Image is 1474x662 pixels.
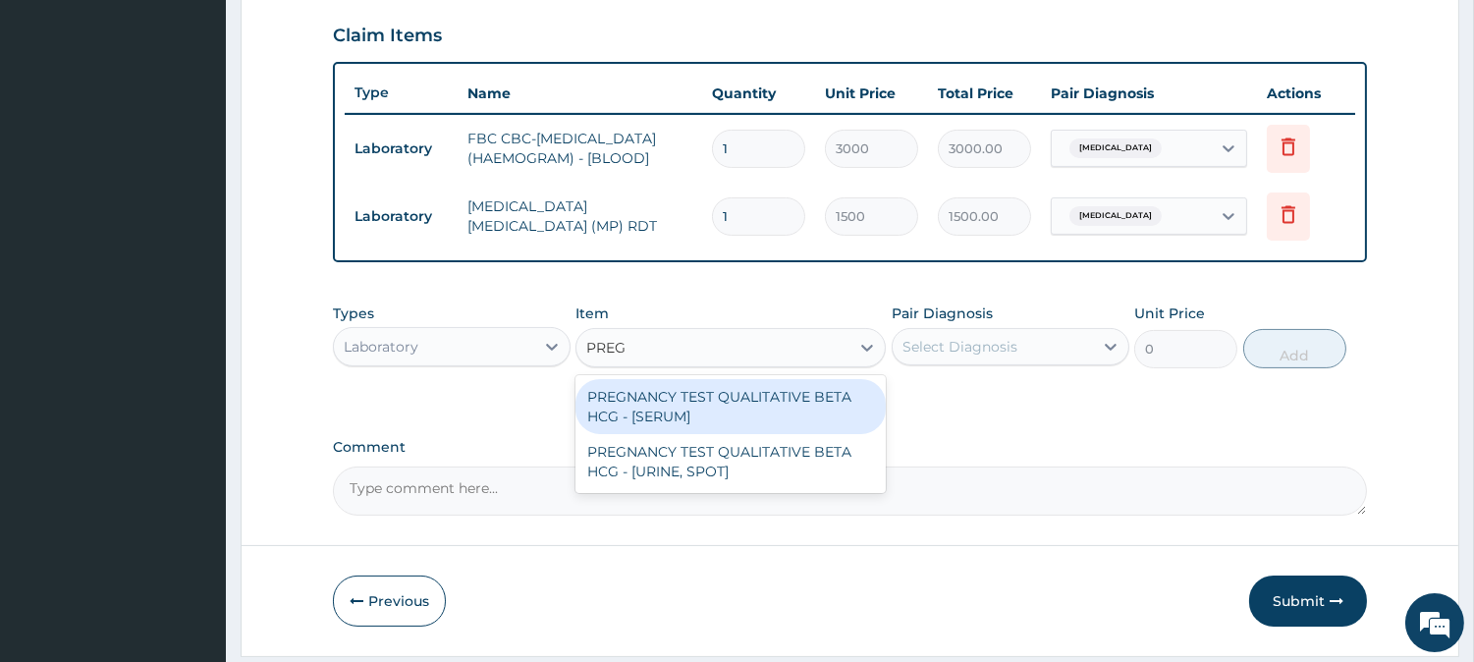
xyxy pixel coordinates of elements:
[902,337,1017,357] div: Select Diagnosis
[458,187,702,246] td: [MEDICAL_DATA] [MEDICAL_DATA] (MP) RDT
[702,74,815,113] th: Quantity
[114,203,271,402] span: We're online!
[458,119,702,178] td: FBC CBC-[MEDICAL_DATA] (HAEMOGRAM) - [BLOOD]
[1069,138,1162,158] span: [MEDICAL_DATA]
[333,439,1367,456] label: Comment
[322,10,369,57] div: Minimize live chat window
[10,448,374,517] textarea: Type your message and hit 'Enter'
[102,110,330,136] div: Chat with us now
[1069,206,1162,226] span: [MEDICAL_DATA]
[815,74,928,113] th: Unit Price
[575,379,886,434] div: PREGNANCY TEST QUALITATIVE BETA HCG - [SERUM]
[333,305,374,322] label: Types
[345,75,458,111] th: Type
[458,74,702,113] th: Name
[575,303,609,323] label: Item
[345,198,458,235] td: Laboratory
[1134,303,1205,323] label: Unit Price
[928,74,1041,113] th: Total Price
[1257,74,1355,113] th: Actions
[1249,576,1367,627] button: Submit
[345,131,458,167] td: Laboratory
[575,434,886,489] div: PREGNANCY TEST QUALITATIVE BETA HCG - [URINE, SPOT]
[892,303,993,323] label: Pair Diagnosis
[333,26,442,47] h3: Claim Items
[1041,74,1257,113] th: Pair Diagnosis
[333,576,446,627] button: Previous
[344,337,418,357] div: Laboratory
[1243,329,1346,368] button: Add
[36,98,80,147] img: d_794563401_company_1708531726252_794563401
